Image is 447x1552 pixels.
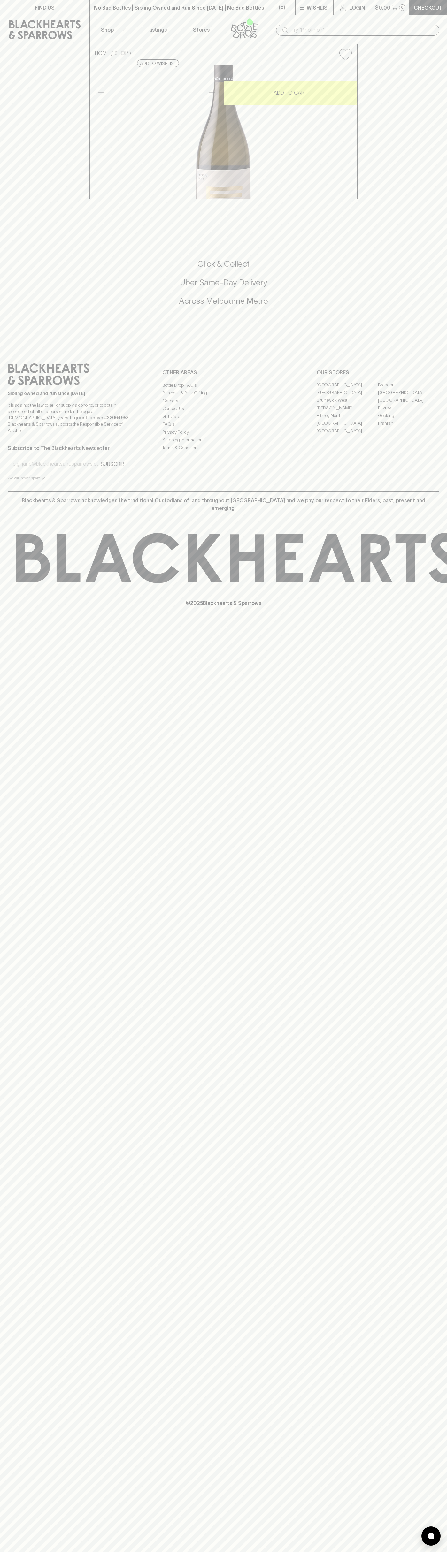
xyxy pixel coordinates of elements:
div: Call to action block [8,233,439,340]
a: [GEOGRAPHIC_DATA] [378,397,439,404]
button: Shop [90,15,135,44]
a: FAQ's [162,421,285,428]
input: e.g. jane@blackheartsandsparrows.com.au [13,459,98,469]
p: We will never spam you [8,475,130,481]
img: bubble-icon [428,1533,434,1539]
input: Try "Pinot noir" [291,25,434,35]
a: [GEOGRAPHIC_DATA] [317,389,378,397]
button: Add to wishlist [337,47,354,63]
p: Shop [101,26,114,34]
p: 0 [401,6,404,9]
p: Checkout [414,4,443,11]
p: SUBSCRIBE [101,460,127,468]
h5: Uber Same-Day Delivery [8,277,439,288]
a: Privacy Policy [162,428,285,436]
a: Tastings [134,15,179,44]
p: $0.00 [375,4,390,11]
button: SUBSCRIBE [98,457,130,471]
a: Careers [162,397,285,405]
p: Login [349,4,365,11]
a: [GEOGRAPHIC_DATA] [317,427,378,435]
a: Shipping Information [162,436,285,444]
a: Fitzroy North [317,412,378,420]
a: [GEOGRAPHIC_DATA] [317,420,378,427]
a: Brunswick West [317,397,378,404]
p: Sibling owned and run since [DATE] [8,390,130,397]
strong: Liquor License #32064953 [70,415,129,420]
p: OTHER AREAS [162,369,285,376]
a: Bottle Drop FAQ's [162,381,285,389]
p: It is against the law to sell or supply alcohol to, or to obtain alcohol on behalf of a person un... [8,402,130,434]
p: FIND US [35,4,55,11]
button: Add to wishlist [137,59,179,67]
h5: Across Melbourne Metro [8,296,439,306]
a: Gift Cards [162,413,285,420]
a: Contact Us [162,405,285,413]
a: Braddon [378,381,439,389]
a: HOME [95,50,110,56]
h5: Click & Collect [8,259,439,269]
a: [PERSON_NAME] [317,404,378,412]
a: [GEOGRAPHIC_DATA] [378,389,439,397]
p: ADD TO CART [274,89,308,96]
a: [GEOGRAPHIC_DATA] [317,381,378,389]
p: Blackhearts & Sparrows acknowledges the traditional Custodians of land throughout [GEOGRAPHIC_DAT... [12,497,435,512]
p: Wishlist [307,4,331,11]
button: ADD TO CART [224,81,357,105]
p: OUR STORES [317,369,439,376]
a: Terms & Conditions [162,444,285,452]
a: Business & Bulk Gifting [162,389,285,397]
a: Prahran [378,420,439,427]
p: Subscribe to The Blackhearts Newsletter [8,444,130,452]
p: Tastings [146,26,167,34]
a: Stores [179,15,224,44]
a: Fitzroy [378,404,439,412]
img: 31064.png [90,65,357,199]
a: Geelong [378,412,439,420]
a: SHOP [114,50,128,56]
p: Stores [193,26,210,34]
